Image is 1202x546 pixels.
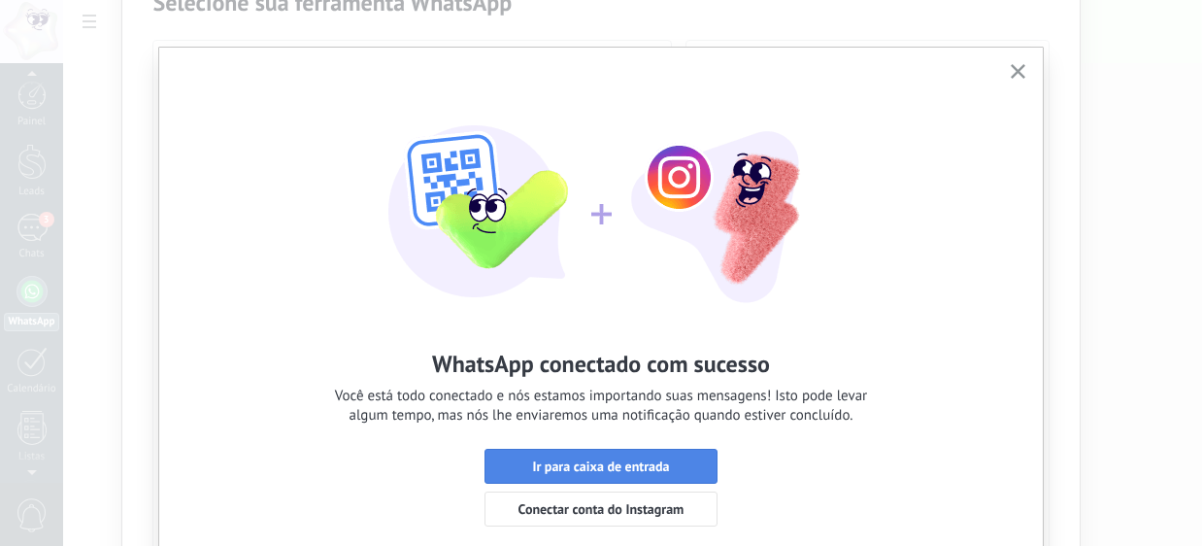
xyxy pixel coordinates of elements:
h2: WhatsApp conectado com sucesso [432,349,770,379]
span: Você está todo conectado e nós estamos importando suas mensagens! Isto pode levar algum tempo, ma... [335,387,867,426]
span: Ir para caixa de entrada [532,460,669,473]
img: wa-lite-feat-instagram-success.png [387,77,815,310]
button: Conectar conta do Instagram [484,492,718,527]
span: Conectar conta do Instagram [518,502,684,516]
button: Ir para caixa de entrada [484,449,718,484]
